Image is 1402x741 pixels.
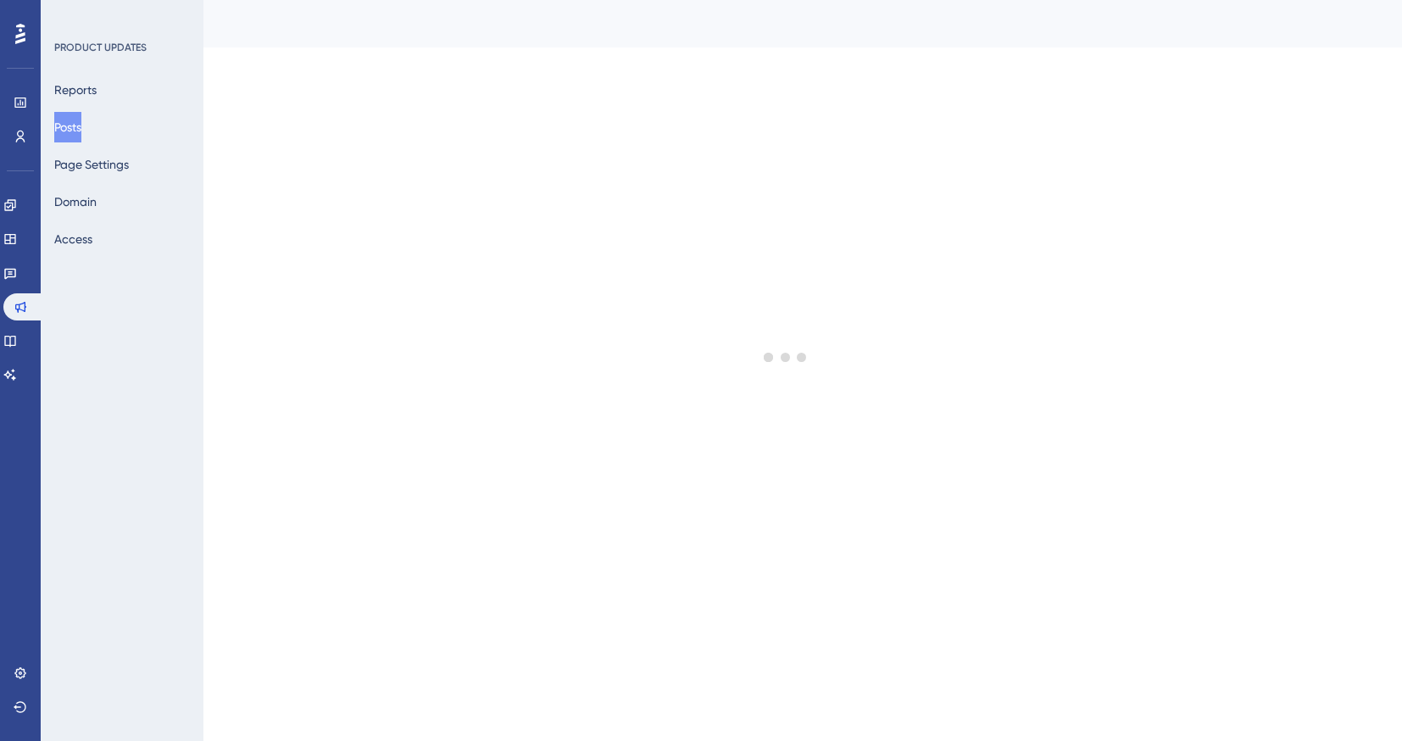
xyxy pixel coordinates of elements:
[54,75,97,105] button: Reports
[54,149,129,180] button: Page Settings
[54,112,81,142] button: Posts
[54,41,147,54] div: PRODUCT UPDATES
[54,187,97,217] button: Domain
[54,224,92,254] button: Access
